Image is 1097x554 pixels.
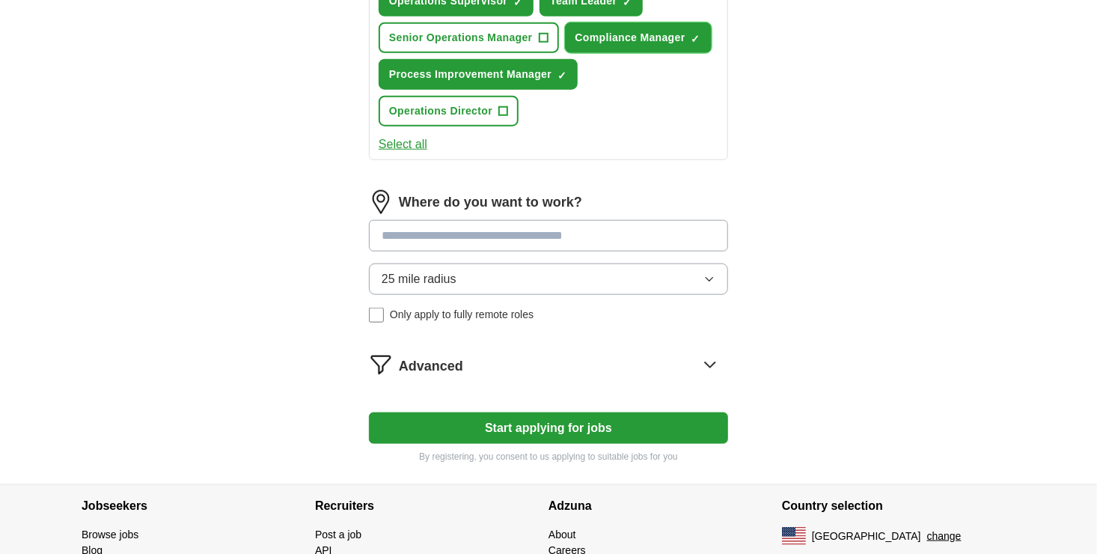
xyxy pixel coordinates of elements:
[691,33,700,45] span: ✓
[782,527,806,545] img: US flag
[399,192,582,213] label: Where do you want to work?
[369,413,728,444] button: Start applying for jobs
[390,307,534,323] span: Only apply to fully remote roles
[315,529,361,541] a: Post a job
[369,190,393,214] img: location.png
[389,67,551,82] span: Process Improvement Manager
[389,30,533,46] span: Senior Operations Manager
[389,103,492,119] span: Operations Director
[557,70,566,82] span: ✓
[927,529,962,544] button: change
[812,529,921,544] span: [GEOGRAPHIC_DATA]
[379,22,559,53] button: Senior Operations Manager
[382,270,456,288] span: 25 mile radius
[369,264,728,295] button: 25 mile radius
[548,529,576,541] a: About
[379,59,578,90] button: Process Improvement Manager✓
[369,308,384,323] input: Only apply to fully remote roles
[82,529,138,541] a: Browse jobs
[379,96,519,127] button: Operations Director
[369,353,393,377] img: filter
[565,22,712,53] button: Compliance Manager✓
[379,136,427,153] button: Select all
[575,30,685,46] span: Compliance Manager
[399,356,463,377] span: Advanced
[369,450,728,463] p: By registering, you consent to us applying to suitable jobs for you
[782,485,1015,527] h4: Country selection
